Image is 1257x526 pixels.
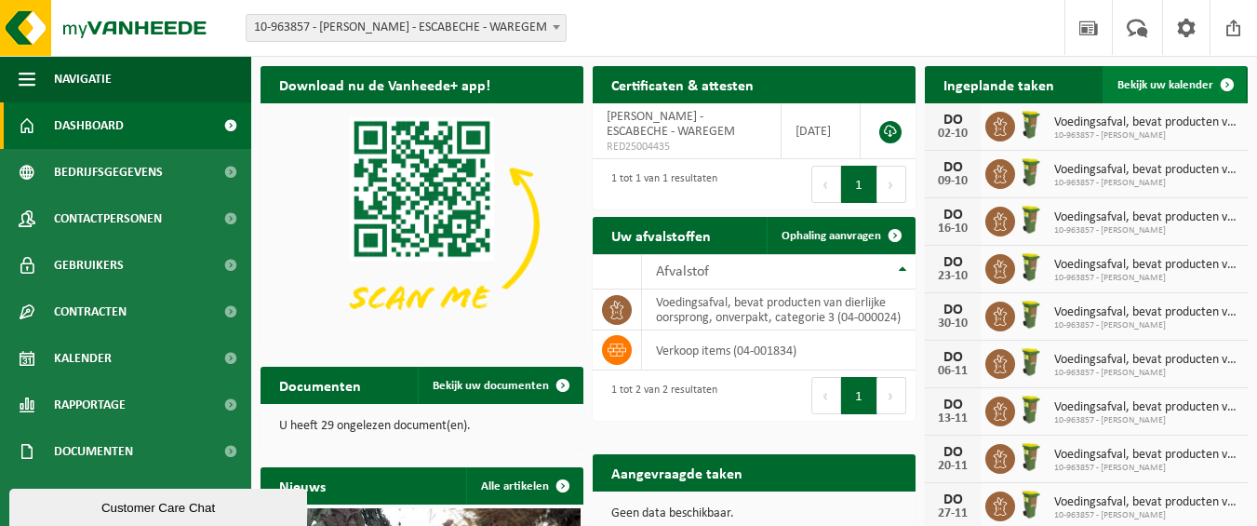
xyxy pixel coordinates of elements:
[877,166,906,203] button: Next
[934,445,971,460] div: DO
[1054,258,1238,273] span: Voedingsafval, bevat producten van dierlijke oorsprong, onverpakt, categorie 3
[1054,415,1238,426] span: 10-963857 - [PERSON_NAME]
[934,492,971,507] div: DO
[261,467,344,504] h2: Nieuws
[934,317,971,330] div: 30-10
[925,66,1073,102] h2: Ingeplande taken
[1054,400,1238,415] span: Voedingsafval, bevat producten van dierlijke oorsprong, onverpakt, categorie 3
[1054,305,1238,320] span: Voedingsafval, bevat producten van dierlijke oorsprong, onverpakt, categorie 3
[1054,178,1238,189] span: 10-963857 - [PERSON_NAME]
[1054,163,1238,178] span: Voedingsafval, bevat producten van dierlijke oorsprong, onverpakt, categorie 3
[54,196,162,242] span: Contactpersonen
[246,14,567,42] span: 10-963857 - VIAENE KAREL - ESCABECHE - WAREGEM
[54,242,124,289] span: Gebruikers
[1054,273,1238,284] span: 10-963857 - [PERSON_NAME]
[642,330,916,371] td: verkoop items (04-001834)
[1054,320,1238,331] span: 10-963857 - [PERSON_NAME]
[1015,156,1047,188] img: WB-0060-HPE-GN-50
[1015,346,1047,378] img: WB-0060-HPE-GN-50
[811,377,841,414] button: Previous
[1054,115,1238,130] span: Voedingsafval, bevat producten van dierlijke oorsprong, onverpakt, categorie 3
[279,420,565,433] p: U heeft 29 ongelezen document(en).
[782,103,861,159] td: [DATE]
[934,160,971,175] div: DO
[54,149,163,196] span: Bedrijfsgegevens
[934,398,971,412] div: DO
[1015,299,1047,330] img: WB-0060-HPE-GN-50
[602,164,717,205] div: 1 tot 1 van 1 resultaten
[1015,441,1047,473] img: WB-0060-HPE-GN-50
[593,66,772,102] h2: Certificaten & attesten
[1054,210,1238,225] span: Voedingsafval, bevat producten van dierlijke oorsprong, onverpakt, categorie 3
[934,460,971,473] div: 20-11
[934,270,971,283] div: 23-10
[841,377,877,414] button: 1
[811,166,841,203] button: Previous
[934,128,971,141] div: 02-10
[602,375,717,416] div: 1 tot 2 van 2 resultaten
[247,15,566,41] span: 10-963857 - VIAENE KAREL - ESCABECHE - WAREGEM
[1054,495,1238,510] span: Voedingsafval, bevat producten van dierlijke oorsprong, onverpakt, categorie 3
[54,335,112,382] span: Kalender
[934,255,971,270] div: DO
[1054,463,1238,474] span: 10-963857 - [PERSON_NAME]
[1054,510,1238,521] span: 10-963857 - [PERSON_NAME]
[934,350,971,365] div: DO
[54,428,133,475] span: Documenten
[1015,109,1047,141] img: WB-0060-HPE-GN-50
[54,382,126,428] span: Rapportage
[1054,353,1238,368] span: Voedingsafval, bevat producten van dierlijke oorsprong, onverpakt, categorie 3
[841,166,877,203] button: 1
[466,467,582,505] a: Alle artikelen
[593,454,761,491] h2: Aangevraagde taken
[1054,225,1238,236] span: 10-963857 - [PERSON_NAME]
[1015,204,1047,236] img: WB-0060-HPE-GN-50
[934,208,971,223] div: DO
[593,217,729,253] h2: Uw afvalstoffen
[607,140,767,155] span: RED25004435
[1054,130,1238,142] span: 10-963857 - [PERSON_NAME]
[1054,368,1238,379] span: 10-963857 - [PERSON_NAME]
[54,475,139,521] span: Product Shop
[782,230,881,242] span: Ophaling aanvragen
[1054,448,1238,463] span: Voedingsafval, bevat producten van dierlijke oorsprong, onverpakt, categorie 3
[934,223,971,236] div: 16-10
[656,264,709,279] span: Afvalstof
[1103,66,1246,103] a: Bekijk uw kalender
[934,412,971,425] div: 13-11
[934,113,971,128] div: DO
[433,380,549,392] span: Bekijk uw documenten
[934,303,971,317] div: DO
[418,367,582,404] a: Bekijk uw documenten
[54,102,124,149] span: Dashboard
[934,507,971,520] div: 27-11
[767,217,914,254] a: Ophaling aanvragen
[934,175,971,188] div: 09-10
[877,377,906,414] button: Next
[261,103,583,345] img: Download de VHEPlus App
[1015,394,1047,425] img: WB-0060-HPE-GN-50
[1015,489,1047,520] img: WB-0060-HPE-GN-50
[9,485,311,526] iframe: chat widget
[54,56,112,102] span: Navigatie
[611,507,897,520] p: Geen data beschikbaar.
[934,365,971,378] div: 06-11
[607,110,735,139] span: [PERSON_NAME] - ESCABECHE - WAREGEM
[54,289,127,335] span: Contracten
[1117,79,1213,91] span: Bekijk uw kalender
[642,290,916,330] td: voedingsafval, bevat producten van dierlijke oorsprong, onverpakt, categorie 3 (04-000024)
[261,66,509,102] h2: Download nu de Vanheede+ app!
[261,367,380,403] h2: Documenten
[1015,251,1047,283] img: WB-0060-HPE-GN-50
